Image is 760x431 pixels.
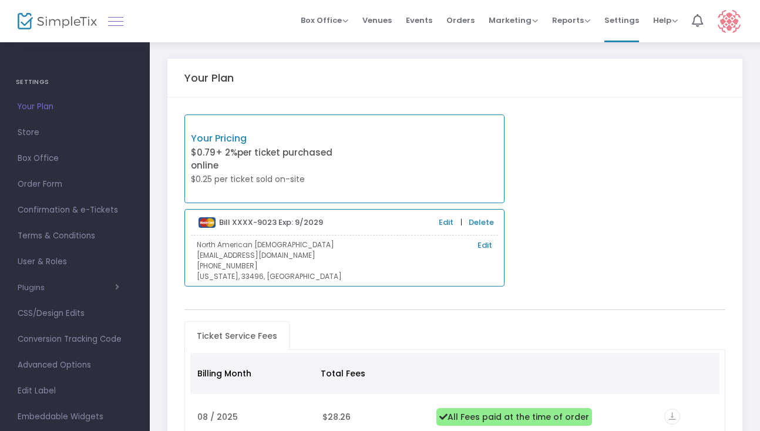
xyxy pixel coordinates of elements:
span: Edit Label [18,383,132,399]
span: Box Office [18,151,132,166]
span: Help [653,15,678,26]
h4: SETTINGS [16,70,134,94]
p: Your Pricing [191,132,345,146]
span: Venues [362,5,392,35]
span: Settings [604,5,639,35]
span: Store [18,125,132,140]
img: mastercard.png [199,217,216,228]
span: Terms & Conditions [18,228,132,244]
span: Reports [552,15,590,26]
span: + 2% [216,146,237,159]
span: | [458,217,465,228]
span: Embeddable Widgets [18,409,132,425]
span: Confirmation & e-Tickets [18,203,132,218]
p: $0.25 per ticket sold on-site [191,173,345,186]
span: Marketing [489,15,538,26]
th: Billing Month [190,353,314,394]
h5: Your Plan [184,72,234,85]
span: $28.26 [322,411,351,423]
span: User & Roles [18,254,132,270]
a: Edit [439,217,453,228]
span: Advanced Options [18,358,132,373]
span: Order Form [18,177,132,192]
a: Edit [477,240,492,251]
p: [EMAIL_ADDRESS][DOMAIN_NAME] [197,250,492,261]
span: 08 / 2025 [197,411,238,423]
th: Total Fees [314,353,426,394]
span: Orders [446,5,475,35]
button: Plugins [18,283,119,292]
span: Your Plan [18,99,132,115]
span: Box Office [301,15,348,26]
span: All Fees paid at the time of order [436,408,592,426]
p: $0.79 per ticket purchased online [191,146,345,173]
a: Delete [469,217,494,228]
span: CSS/Design Edits [18,306,132,321]
i: vertical_align_bottom [664,409,680,425]
span: Ticket Service Fees [190,326,284,345]
p: North American [DEMOGRAPHIC_DATA] [197,240,492,250]
p: [US_STATE], 33496, [GEOGRAPHIC_DATA] [197,271,492,282]
p: [PHONE_NUMBER] [197,261,492,271]
a: vertical_align_bottom [664,412,680,424]
b: Bill XXXX-9023 Exp: 9/2029 [219,217,323,228]
span: Conversion Tracking Code [18,332,132,347]
span: Events [406,5,432,35]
